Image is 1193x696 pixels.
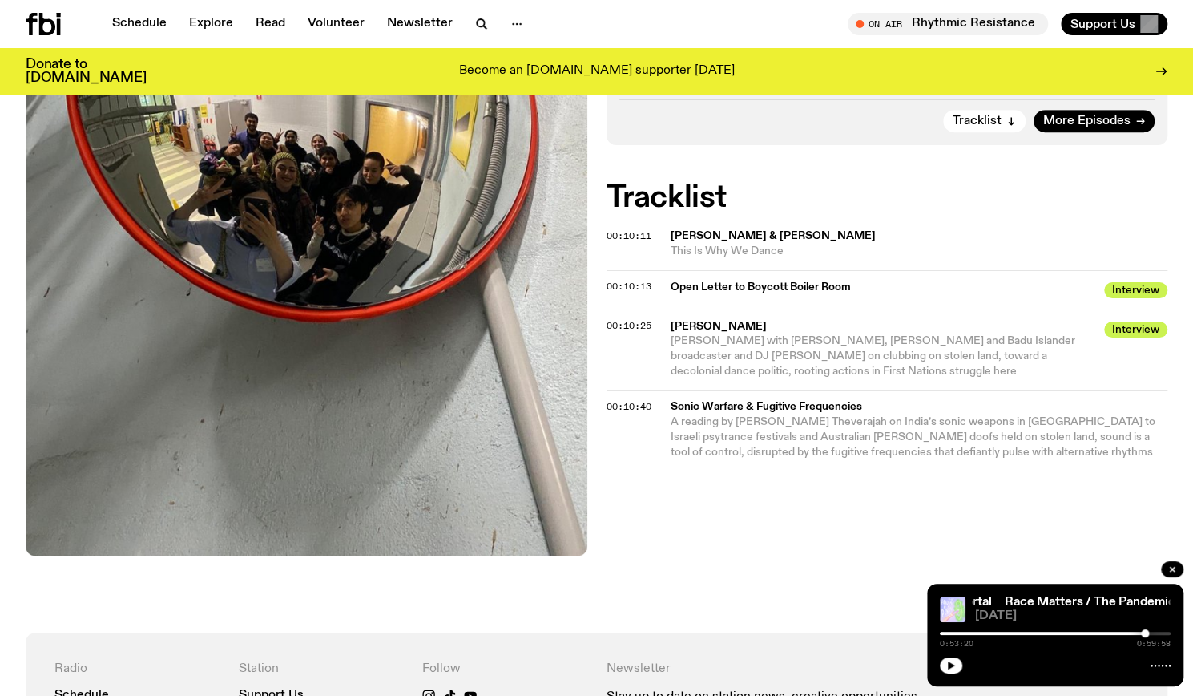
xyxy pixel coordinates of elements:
[671,230,876,241] span: [PERSON_NAME] & [PERSON_NAME]
[1104,322,1167,338] span: Interview
[607,232,651,241] button: 00:10:11
[848,13,1048,35] button: On AirRhythmic Resistance
[671,399,1159,415] span: Sonic Warfare & Fugitive Frequencies
[1061,13,1167,35] button: Support Us
[459,64,735,79] p: Become an [DOMAIN_NAME] supporter [DATE]
[671,335,1075,377] span: [PERSON_NAME] with [PERSON_NAME], [PERSON_NAME] and Badu Islander broadcaster and DJ [PERSON_NAME...
[764,596,992,609] a: Race Matters / The Pandemic is a Portal
[607,319,651,332] span: 00:10:25
[607,184,1168,212] h2: Tracklist
[1043,115,1131,127] span: More Episodes
[607,403,651,411] button: 00:10:40
[54,662,220,677] h4: Radio
[26,58,147,85] h3: Donate to [DOMAIN_NAME]
[179,13,243,35] a: Explore
[671,244,1168,259] span: This Is Why We Dance
[943,110,1026,132] button: Tracklist
[607,282,651,291] button: 00:10:13
[671,416,1155,458] span: A reading by [PERSON_NAME] Theverajah on India’s sonic weapons in [GEOGRAPHIC_DATA] to Israeli ps...
[377,13,462,35] a: Newsletter
[1137,640,1171,648] span: 0:59:58
[607,400,651,413] span: 00:10:40
[940,640,973,648] span: 0:53:20
[1034,110,1155,132] a: More Episodes
[607,662,955,677] h4: Newsletter
[953,115,1002,127] span: Tracklist
[1070,17,1135,31] span: Support Us
[246,13,295,35] a: Read
[1104,282,1167,298] span: Interview
[671,280,1095,295] span: Open Letter to Boycott Boiler Room
[239,662,404,677] h4: Station
[607,322,651,330] button: 00:10:25
[671,319,1095,334] span: [PERSON_NAME]
[607,280,651,293] span: 00:10:13
[607,229,651,242] span: 00:10:11
[103,13,176,35] a: Schedule
[298,13,374,35] a: Volunteer
[975,610,1171,622] span: [DATE]
[422,662,587,677] h4: Follow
